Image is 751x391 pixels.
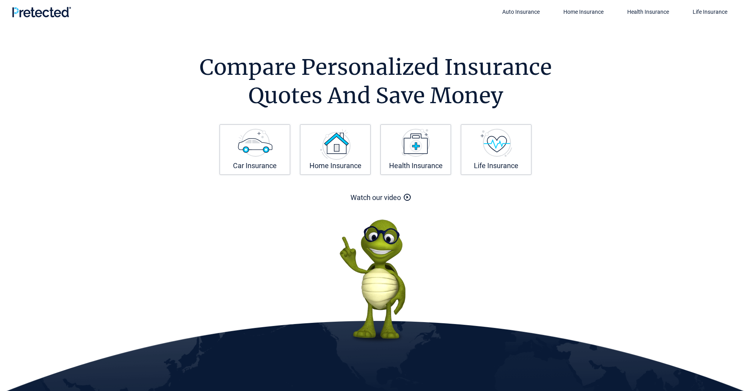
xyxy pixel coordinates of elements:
img: Pretected Logo [12,7,71,17]
h1: Compare Personalized Insurance Quotes And Save Money [157,53,594,110]
a: Car Insurance [220,124,290,175]
a: Health Insurance [380,124,451,175]
a: Watch our video [350,193,401,202]
img: Home Insurance [320,129,350,160]
a: Life Insurance [461,124,531,175]
a: Home Insurance [300,124,371,175]
img: Perry the Turtle From Pretected [334,218,417,344]
img: Car Insurance [238,129,272,157]
img: Health Insurance [402,129,430,157]
img: Life Insurance [481,129,512,157]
